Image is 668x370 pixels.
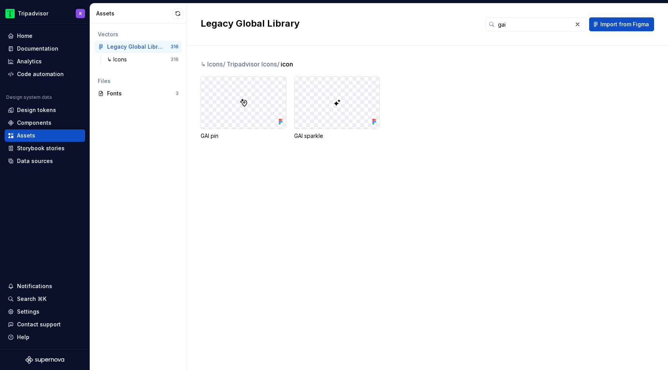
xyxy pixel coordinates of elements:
svg: Supernova Logo [26,356,64,364]
a: Components [5,117,85,129]
div: Storybook stories [17,144,65,152]
div: Files [98,77,179,85]
div: Vectors [98,31,179,38]
a: Storybook stories [5,142,85,154]
div: GAI sparkle [294,132,380,140]
div: Settings [17,308,39,316]
span: icon [281,59,293,69]
div: Components [17,119,51,127]
div: 316 [170,44,179,50]
button: Contact support [5,318,85,331]
span: Import from Figma [600,20,649,28]
div: K [79,10,82,17]
span: Tripadvisor Icons [227,59,280,69]
a: Code automation [5,68,85,80]
div: 316 [170,56,179,63]
a: Home [5,30,85,42]
a: Assets [5,129,85,142]
input: Search in assets... [495,17,572,31]
div: Contact support [17,321,61,328]
button: TripadvisorK [2,5,88,22]
a: Design tokens [5,104,85,116]
h2: Legacy Global Library [201,17,476,30]
span: / [223,60,225,68]
div: Notifications [17,282,52,290]
button: Notifications [5,280,85,292]
button: Help [5,331,85,343]
div: ↳ Icons [107,56,130,63]
span: / [277,60,279,68]
a: Documentation [5,42,85,55]
div: Code automation [17,70,64,78]
div: Design tokens [17,106,56,114]
div: Documentation [17,45,58,53]
div: Design system data [6,94,52,100]
div: Assets [96,10,172,17]
button: Search ⌘K [5,293,85,305]
div: Fonts [107,90,176,97]
div: Home [17,32,32,40]
div: Data sources [17,157,53,165]
a: ↳ Icons316 [104,53,182,66]
button: Import from Figma [589,17,654,31]
a: Legacy Global Library316 [95,41,182,53]
a: Analytics [5,55,85,68]
div: Search ⌘K [17,295,46,303]
div: Assets [17,132,35,139]
a: Data sources [5,155,85,167]
div: Analytics [17,58,42,65]
a: Settings [5,306,85,318]
a: Fonts3 [95,87,182,100]
div: 3 [176,90,179,97]
div: GAI pin [201,132,286,140]
div: Help [17,333,29,341]
span: ↳ Icons [201,59,226,69]
div: Legacy Global Library [107,43,165,51]
div: Tripadvisor [18,10,48,17]
img: 0ed0e8b8-9446-497d-bad0-376821b19aa5.png [5,9,15,18]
